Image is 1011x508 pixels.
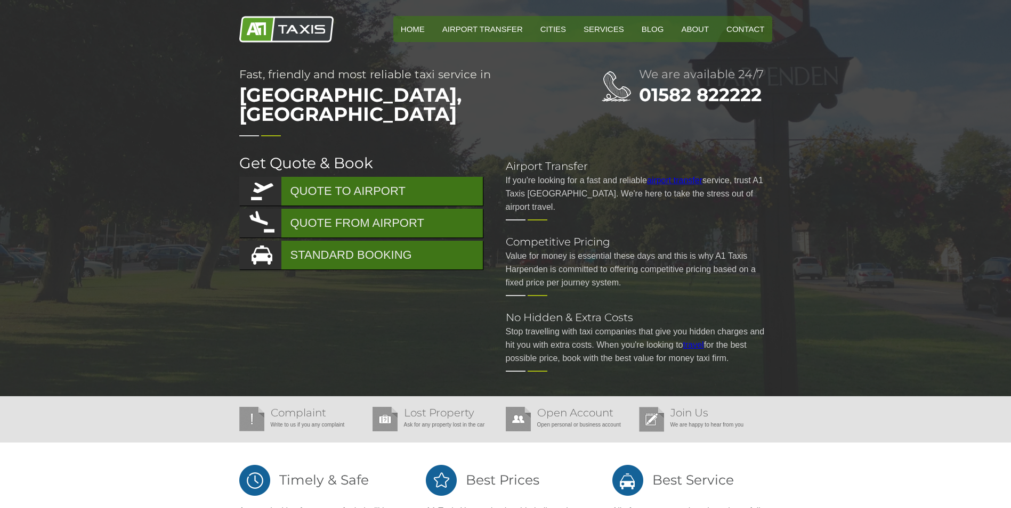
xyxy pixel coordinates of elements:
a: HOME [393,16,432,42]
a: QUOTE FROM AIRPORT [239,209,483,237]
p: Value for money is essential these days and this is why A1 Taxis Harpenden is committed to offeri... [506,249,772,289]
a: Blog [634,16,672,42]
a: Contact [719,16,772,42]
p: Ask for any property lost in the car [373,418,500,431]
h2: Airport Transfer [506,161,772,171]
p: Stop travelling with taxi companies that give you hidden charges and hit you with extra costs. Wh... [506,325,772,365]
h1: Fast, friendly and most reliable taxi service in [239,69,559,129]
span: [GEOGRAPHIC_DATA], [GEOGRAPHIC_DATA] [239,80,559,129]
h2: Best Prices [426,464,586,496]
a: travel [683,340,704,349]
a: Cities [533,16,573,42]
a: Services [576,16,632,42]
a: Open Account [537,406,613,419]
a: QUOTE TO AIRPORT [239,177,483,206]
h2: Timely & Safe [239,464,399,496]
h2: Best Service [612,464,772,496]
a: 01582 822222 [639,84,762,106]
img: Open Account [506,407,531,431]
h2: Competitive Pricing [506,236,772,247]
a: airport transfer [647,176,702,185]
h2: No Hidden & Extra Costs [506,312,772,323]
a: Airport Transfer [435,16,530,42]
a: Complaint [271,406,326,419]
img: Lost Property [373,407,398,431]
a: Lost Property [404,406,474,419]
p: We are happy to hear from you [639,418,767,431]
h2: We are available 24/7 [639,69,772,80]
p: If you're looking for a fast and reliable service, trust A1 Taxis [GEOGRAPHIC_DATA]. We're here t... [506,174,772,214]
h2: Get Quote & Book [239,155,484,170]
a: STANDARD BOOKING [239,241,483,269]
a: About [674,16,716,42]
a: Join Us [670,406,708,419]
img: Join Us [639,407,664,432]
img: Complaint [239,407,264,431]
p: Write to us if you any complaint [239,418,367,431]
img: A1 Taxis [239,16,334,43]
p: Open personal or business account [506,418,634,431]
